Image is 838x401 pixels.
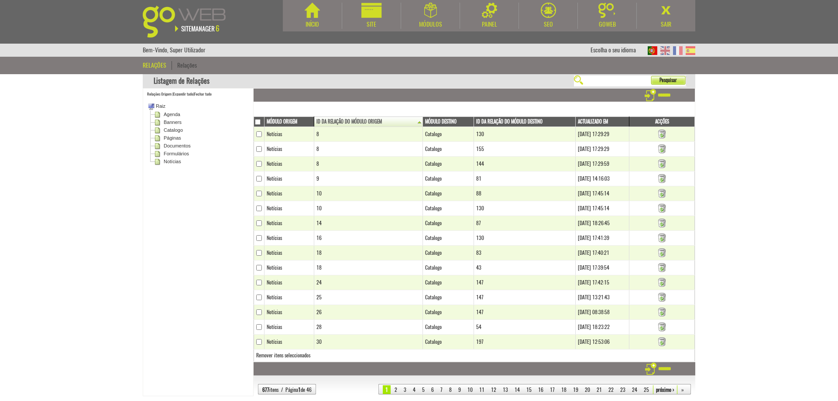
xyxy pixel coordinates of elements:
[673,46,683,55] img: FR
[316,118,422,125] a: Id da Relação do Módulo Origem
[314,275,422,290] td: 24
[314,186,422,201] td: 10
[576,127,629,142] td: [DATE] 17:29:29
[465,385,475,394] a: 10
[262,386,269,393] strong: 677
[658,278,666,288] img: Remover
[163,111,181,117] a: Agenda
[658,307,666,317] img: Remover
[641,385,652,394] a: 25
[658,189,666,199] img: Remover
[547,385,557,394] a: 17
[314,260,422,275] td: 18
[154,76,209,86] nobr: Listagem de Relações
[314,335,422,350] td: 30
[423,305,474,320] td: Catalogo
[519,20,577,29] div: SEO
[314,201,422,216] td: 10
[658,203,666,213] img: Remover
[264,157,314,171] td: Notícias
[314,171,422,186] td: 9
[474,142,576,157] td: 155
[658,129,666,139] img: Remover
[658,144,666,154] img: Remover
[163,151,190,157] a: Formulários
[267,118,313,125] a: Módulo Origem
[314,157,422,171] td: 8
[177,61,197,69] a: Relações
[477,385,487,394] a: 11
[144,89,252,168] div: Relações Origem | |
[314,127,422,142] td: 8
[474,201,576,216] td: 130
[423,290,474,305] td: Catalogo
[474,275,576,290] td: 147
[423,275,474,290] td: Catalogo
[314,246,422,260] td: 18
[500,385,511,394] a: 13
[173,91,193,96] a: Expandir tudo
[423,231,474,246] td: Catalogo
[410,385,418,394] a: 4
[264,186,314,201] td: Notícias
[423,320,474,335] td: Catalogo
[305,3,320,18] img: Início
[576,290,629,305] td: [DATE] 13:21:43
[264,275,314,290] td: Notícias
[423,335,474,350] td: Catalogo
[653,385,677,394] a: próximo ›
[629,385,640,394] a: 24
[460,20,519,29] div: Painel
[423,186,474,201] td: Catalogo
[264,142,314,157] td: Notícias
[423,157,474,171] td: Catalogo
[659,3,674,18] img: Sair
[576,231,629,246] td: [DATE] 17:41:39
[576,275,629,290] td: [DATE] 17:42:15
[576,320,629,335] td: [DATE] 18:23:22
[648,46,657,55] img: PT
[474,216,576,231] td: 87
[570,385,581,394] a: 19
[679,385,687,394] a: »
[155,103,166,109] a: Raiz
[163,158,182,165] a: Notícias
[594,385,604,394] a: 21
[618,385,628,394] a: 23
[264,127,314,142] td: Notícias
[423,142,474,157] td: Catalogo
[163,127,184,133] a: Catalogo
[576,142,629,157] td: [DATE] 17:29:29
[474,246,576,260] td: 83
[658,218,666,228] img: Remover
[419,385,427,394] a: 5
[314,142,422,157] td: 8
[424,3,437,18] img: Módulos
[474,186,576,201] td: 88
[576,157,629,171] td: [DATE] 17:29:59
[474,157,576,171] td: 144
[576,171,629,186] td: [DATE] 14:16:03
[425,118,473,125] a: Módulo destino
[474,290,576,305] td: 147
[629,117,695,127] th: Acções
[314,305,422,320] td: 26
[256,352,310,359] a: Remover itens seleccionados
[314,216,422,231] td: 14
[536,385,546,394] a: 16
[488,385,499,394] a: 12
[576,305,629,320] td: [DATE] 08:38:58
[383,385,391,394] span: 1
[576,335,629,350] td: [DATE] 12:53:06
[660,46,670,55] img: EN
[438,385,445,394] a: 7
[651,76,686,85] button: Pesquisar
[423,216,474,231] td: Catalogo
[456,385,464,394] a: 9
[342,20,401,29] div: Site
[658,337,666,347] img: Remover
[401,20,460,29] div: Módulos
[658,248,666,258] img: Remover
[423,246,474,260] td: Catalogo
[474,127,576,142] td: 130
